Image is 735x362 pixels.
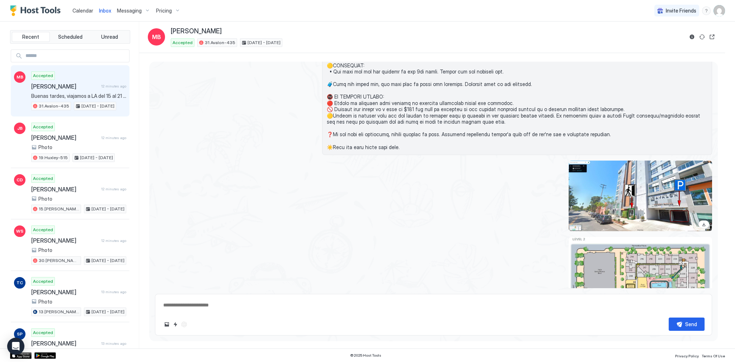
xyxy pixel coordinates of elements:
[39,154,68,161] span: 19.Huxley-515
[10,30,130,44] div: tab-group
[156,8,172,14] span: Pricing
[702,352,725,359] a: Terms Of Use
[101,34,118,40] span: Unread
[34,352,56,359] a: Google Play Store
[685,320,697,328] div: Send
[23,50,129,62] input: Input Field
[33,124,53,130] span: Accepted
[12,32,50,42] button: Recent
[31,340,98,347] span: [PERSON_NAME]
[81,103,114,109] span: [DATE] - [DATE]
[702,354,725,358] span: Terms Of Use
[91,257,124,264] span: [DATE] - [DATE]
[39,257,79,264] span: 30.[PERSON_NAME]-510
[101,84,126,89] span: 12 minutes ago
[698,33,706,41] button: Sync reservation
[152,33,161,41] span: MB
[31,186,98,193] span: [PERSON_NAME]
[702,6,711,15] div: menu
[17,331,23,337] span: SP
[39,103,69,109] span: 31.Avalon-435
[675,354,699,358] span: Privacy Policy
[99,8,111,14] span: Inbox
[31,237,98,244] span: [PERSON_NAME]
[162,320,171,329] button: Upload image
[173,39,193,46] span: Accepted
[17,125,23,132] span: JB
[39,309,79,315] span: 13.[PERSON_NAME]-422
[7,338,24,355] div: Open Intercom Messenger
[569,237,712,342] div: View image
[350,353,381,358] span: © 2025 Host Tools
[39,206,79,212] span: 15.[PERSON_NAME]-120-OLD
[31,134,98,141] span: [PERSON_NAME]
[17,177,23,183] span: CD
[17,74,23,80] span: MB
[101,187,126,191] span: 12 minutes ago
[38,299,52,305] span: Photo
[31,289,98,296] span: [PERSON_NAME]
[80,154,113,161] span: [DATE] - [DATE]
[713,5,725,16] div: User profile
[22,34,39,40] span: Recent
[101,135,126,140] span: 12 minutes ago
[17,280,23,286] span: TC
[569,161,712,231] div: View image
[72,7,93,14] a: Calendar
[708,33,716,41] button: Open reservation
[90,32,128,42] button: Unread
[117,8,142,14] span: Messaging
[10,352,32,359] a: App Store
[31,83,98,90] span: [PERSON_NAME]
[205,39,235,46] span: 31.Avalon-435
[58,34,83,40] span: Scheduled
[675,352,699,359] a: Privacy Policy
[33,227,53,233] span: Accepted
[698,220,709,228] a: Download
[10,5,64,16] a: Host Tools Logo
[33,278,53,285] span: Accepted
[72,8,93,14] span: Calendar
[248,39,281,46] span: [DATE] - [DATE]
[33,175,53,182] span: Accepted
[38,144,52,151] span: Photo
[101,341,126,346] span: 13 minutes ago
[91,206,124,212] span: [DATE] - [DATE]
[33,72,53,79] span: Accepted
[38,196,52,202] span: Photo
[669,318,705,331] button: Send
[171,27,222,35] span: [PERSON_NAME]
[31,93,126,99] span: Buenas tardes, viajamos a LA del 15 al 21 con mi esposa y una hermana, y la última noche viene un...
[33,329,53,336] span: Accepted
[101,238,126,243] span: 12 minutes ago
[666,8,696,14] span: Invite Friends
[171,320,180,329] button: Quick reply
[101,290,126,294] span: 13 minutes ago
[38,247,52,253] span: Photo
[16,228,23,234] span: WS
[688,33,696,41] button: Reservation information
[91,309,124,315] span: [DATE] - [DATE]
[99,7,111,14] a: Inbox
[51,32,89,42] button: Scheduled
